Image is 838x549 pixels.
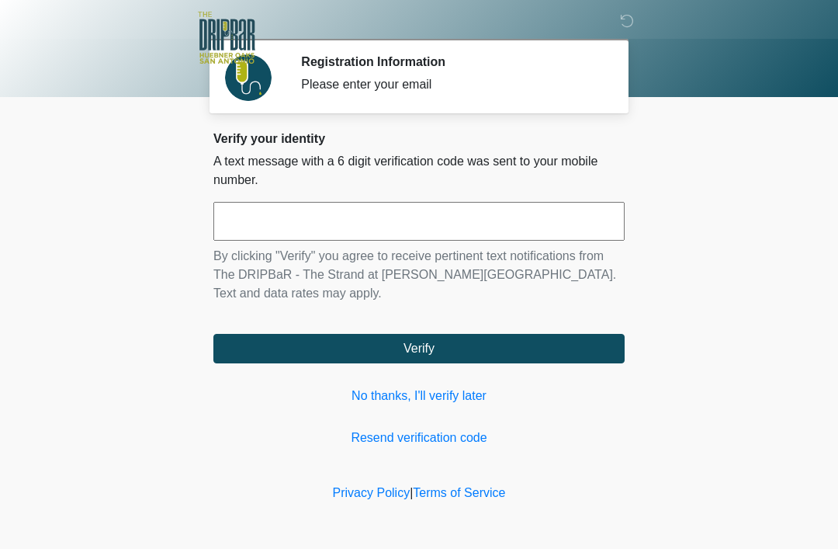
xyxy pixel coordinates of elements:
a: No thanks, I'll verify later [213,387,625,405]
p: By clicking "Verify" you agree to receive pertinent text notifications from The DRIPBaR - The Str... [213,247,625,303]
a: Resend verification code [213,429,625,447]
a: Terms of Service [413,486,505,499]
img: Agent Avatar [225,54,272,101]
img: The DRIPBaR - The Strand at Huebner Oaks Logo [198,12,255,64]
h2: Verify your identity [213,131,625,146]
a: | [410,486,413,499]
p: A text message with a 6 digit verification code was sent to your mobile number. [213,152,625,189]
button: Verify [213,334,625,363]
a: Privacy Policy [333,486,410,499]
div: Please enter your email [301,75,601,94]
